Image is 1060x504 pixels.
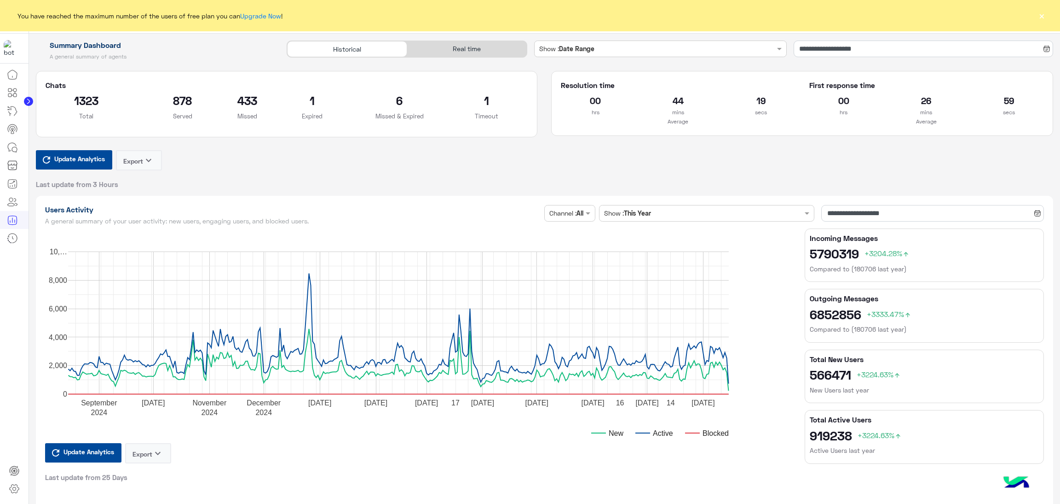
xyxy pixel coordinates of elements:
h6: Active Users last year [810,446,1039,455]
p: Missed & Expired [367,111,432,121]
text: 17 [451,399,460,406]
i: keyboard_arrow_down [152,448,163,459]
p: mins [892,108,961,117]
text: December [247,399,281,406]
text: [DATE] [691,399,714,406]
div: Historical [287,41,407,57]
text: [DATE] [415,399,438,406]
p: secs [726,108,795,117]
p: Average [561,117,795,126]
h5: Total Active Users [810,415,1039,424]
button: Update Analytics [45,443,121,463]
span: You have reached the maximum number of the users of free plan you can ! [17,11,282,21]
button: × [1037,11,1046,20]
text: 2024 [91,408,107,416]
h2: 6852856 [810,307,1039,322]
h5: Incoming Messages [810,234,1039,243]
span: Update Analytics [52,152,107,165]
h5: A general summary of your user activity: new users, engaging users, and blocked users. [45,217,541,225]
h2: 6 [367,93,432,108]
button: Update Analytics [36,150,112,170]
h2: 1 [445,93,528,108]
span: +3333.47% [867,310,911,318]
h6: New Users last year [810,386,1039,395]
svg: A chart. [45,229,789,450]
span: Update Analytics [61,445,116,458]
text: [DATE] [142,399,165,406]
span: Last update from 3 Hours [36,180,118,189]
text: [DATE] [471,399,494,406]
text: 14 [666,399,674,406]
a: Upgrade Now [240,12,281,20]
text: New [609,429,623,437]
h2: 44 [644,93,713,108]
h2: 566471 [810,367,1039,382]
span: +3224.63% [858,431,902,440]
text: September [81,399,117,406]
p: secs [974,108,1043,117]
h2: 878 [141,93,224,108]
h1: Summary Dashboard [36,41,277,50]
text: 8,000 [48,276,67,284]
text: Active [653,429,673,437]
h2: 1 [271,93,353,108]
h5: A general summary of agents [36,53,277,60]
text: 4,000 [48,333,67,341]
div: Real time [407,41,527,57]
p: Timeout [445,111,528,121]
button: Exportkeyboard_arrow_down [116,150,162,170]
span: Last update from 25 Days [45,473,127,482]
text: November [192,399,226,406]
h1: Users Activity [45,205,541,214]
text: [DATE] [525,399,548,406]
h6: Compared to (180706 last year) [810,325,1039,334]
h5: Outgoing Messages [810,294,1039,303]
span: +3204.28% [864,249,910,258]
span: +3224.63% [857,370,901,379]
p: hrs [561,108,630,117]
h2: 5790319 [810,246,1039,261]
h2: 00 [561,93,630,108]
h5: Resolution time [561,81,795,90]
img: hulul-logo.png [1000,467,1032,499]
h5: Chats [46,81,528,90]
h2: 59 [974,93,1043,108]
text: 2024 [201,408,218,416]
text: 16 [616,399,624,406]
h2: 26 [892,93,961,108]
h2: 919238 [810,428,1039,443]
img: 1403182699927242 [4,40,20,57]
p: Served [141,111,224,121]
p: Missed [237,111,257,121]
text: 2,000 [48,362,67,369]
p: mins [644,108,713,117]
h2: 433 [237,93,257,108]
text: 0 [63,390,67,398]
i: keyboard_arrow_down [143,155,154,166]
p: Expired [271,111,353,121]
p: Total [46,111,128,121]
button: Exportkeyboard_arrow_down [125,443,171,463]
text: 2024 [255,408,272,416]
text: [DATE] [364,399,387,406]
text: [DATE] [308,399,331,406]
h5: First response time [809,81,1043,90]
h2: 19 [726,93,795,108]
text: [DATE] [581,399,604,406]
p: hrs [809,108,878,117]
h2: 1323 [46,93,128,108]
text: Blocked [703,429,729,437]
text: [DATE] [635,399,658,406]
h6: Compared to (180706 last year) [810,264,1039,274]
text: 6,000 [48,305,67,312]
h2: 00 [809,93,878,108]
h5: Total New Users [810,355,1039,364]
p: Average [809,117,1043,126]
text: 10,… [49,248,67,256]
